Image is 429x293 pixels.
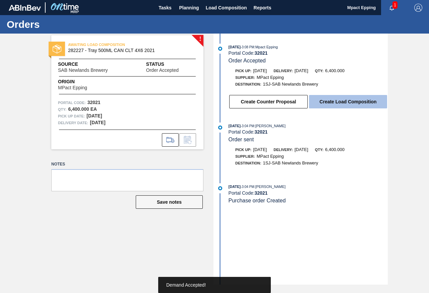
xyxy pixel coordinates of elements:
span: Source [58,61,128,68]
img: atual [218,186,222,190]
span: 282227 - Tray 500ML CAN CLT 4X6 2021 [68,48,190,53]
span: Supplier: [235,154,255,158]
span: Planning [179,4,199,12]
span: Order Accepted [229,58,266,63]
span: MPact Epping [58,85,87,90]
span: 6,400.000 [325,68,345,73]
label: Notes [51,159,203,169]
span: Reports [254,4,271,12]
strong: [DATE] [86,113,102,118]
strong: 32021 [254,129,267,135]
span: Supplier: [235,76,255,80]
button: Create Load Composition [309,95,387,108]
img: status [53,45,61,53]
strong: [DATE] [90,120,105,125]
span: Qty : [58,106,66,113]
button: Notifications [381,3,403,12]
span: : [PERSON_NAME] [254,124,286,128]
span: AWAITING LOAD COMPOSITION [68,41,162,48]
span: MPact Epping [257,75,284,80]
span: [DATE] [229,124,241,128]
div: Inform order change [179,133,196,147]
span: 1SJ-SAB Newlands Brewery [263,160,318,165]
img: atual [218,47,222,51]
span: Tasks [158,4,173,12]
span: [DATE] [229,185,241,189]
img: atual [218,126,222,130]
span: [DATE] [295,68,308,73]
span: 1SJ-SAB Newlands Brewery [263,82,318,87]
strong: 32021 [87,100,101,105]
strong: 6,400.000 EA [68,106,97,112]
button: Save notes [136,195,203,209]
div: Go to Load Composition [162,133,179,147]
span: Demand Accepted! [166,282,206,288]
span: Pick up: [235,148,251,152]
span: MPact Epping [257,154,284,159]
span: [DATE] [229,45,241,49]
span: Origin [58,78,104,85]
div: Portal Code: [229,129,388,135]
span: Destination: [235,82,261,86]
span: Qty: [315,69,323,73]
span: Delivery: [273,69,293,73]
span: Order Accepted [146,68,179,73]
div: Portal Code: [229,50,388,56]
span: - 3:08 PM [241,45,254,49]
span: 6,400.000 [325,147,345,152]
img: TNhmsLtSVTkK8tSr43FrP2fwEKptu5GPRR3wAAAABJRU5ErkJggg== [9,5,41,11]
span: SAB Newlands Brewery [58,68,108,73]
strong: 32021 [254,50,267,56]
span: Purchase order Created [229,198,286,203]
span: - 3:04 PM [241,185,254,189]
div: Portal Code: [229,190,388,196]
button: Create Counter Proposal [229,95,308,108]
span: Pick up Date: [58,113,85,119]
img: Logout [414,4,422,12]
span: Delivery: [273,148,293,152]
span: Order sent [229,137,254,142]
span: Load Composition [206,4,247,12]
span: Pick up: [235,69,251,73]
h1: Orders [7,20,126,28]
span: Qty: [315,148,323,152]
strong: 32021 [254,190,267,196]
span: 1 [392,1,397,9]
span: - 3:04 PM [241,124,254,128]
span: Status [146,61,197,68]
span: [DATE] [295,147,308,152]
span: Portal Code: [58,99,86,106]
span: : Mpact Epping [254,45,278,49]
span: [DATE] [253,68,267,73]
span: [DATE] [253,147,267,152]
span: Delivery Date: [58,119,88,126]
span: Destination: [235,161,261,165]
span: : [PERSON_NAME] [254,185,286,189]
